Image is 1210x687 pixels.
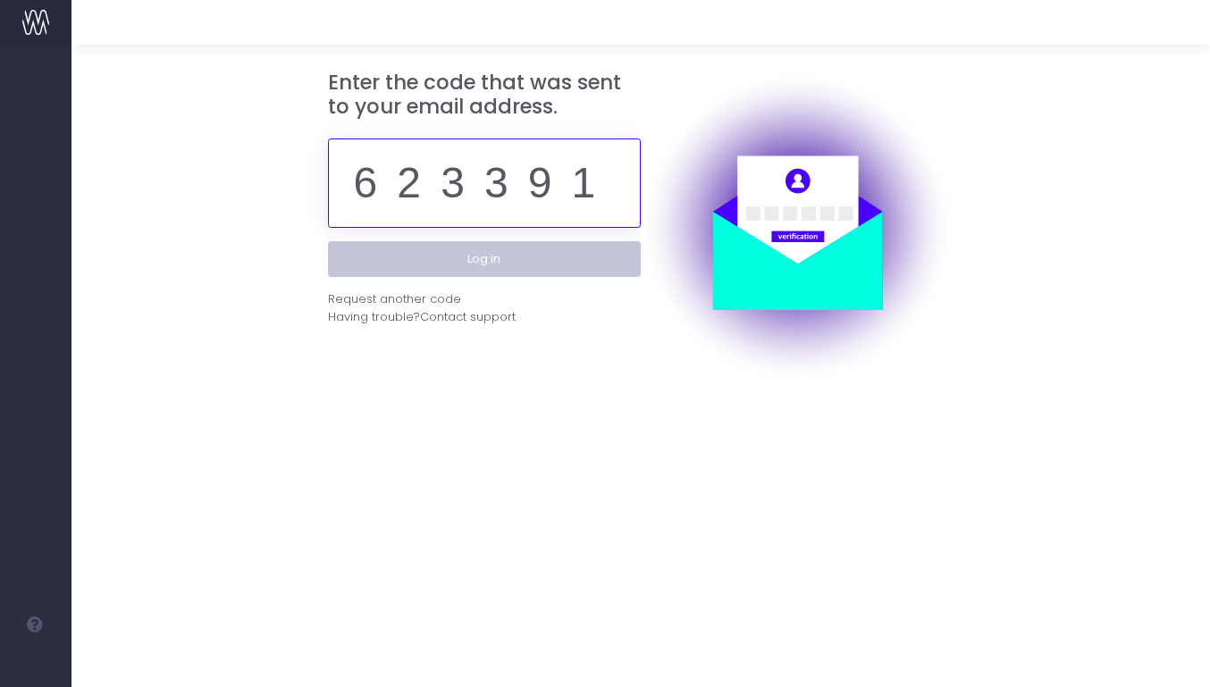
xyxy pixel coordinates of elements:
span: Contact support [420,308,516,326]
img: auth.png [641,71,954,383]
div: Request another code [328,290,461,308]
div: Having trouble? [328,308,641,326]
img: images/default_profile_image.png [22,651,49,678]
h3: Enter the code that was sent to your email address. [328,71,641,120]
button: Log in [328,241,641,277]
